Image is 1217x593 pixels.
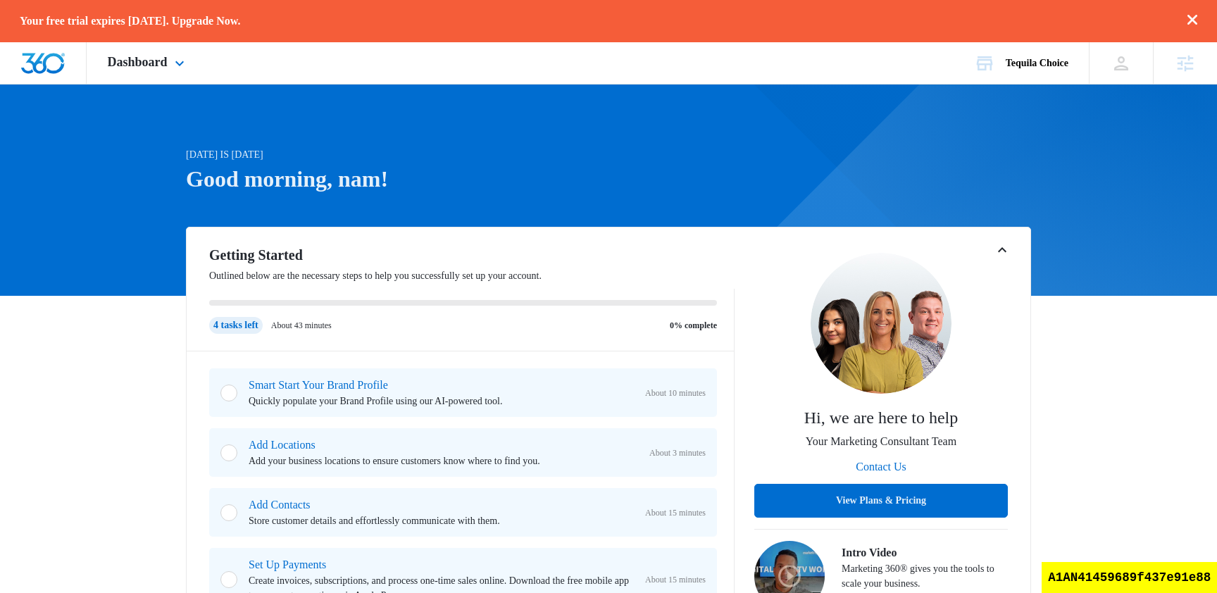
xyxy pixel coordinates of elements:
button: dismiss this dialog [1187,14,1197,27]
span: About 10 minutes [645,387,706,399]
h3: Intro Video [842,544,1008,561]
h1: Good morning, nam! [186,162,744,196]
button: Toggle Collapse [994,242,1011,258]
p: Quickly populate your Brand Profile using our AI-powered tool. [249,394,634,408]
a: Add Locations [249,439,316,451]
span: About 15 minutes [645,506,706,519]
p: 0% complete [670,319,717,332]
span: Dashboard [108,55,168,70]
p: Store customer details and effortlessly communicate with them. [249,513,634,528]
button: Contact Us [842,450,920,484]
p: About 43 minutes [271,319,332,332]
a: Set Up Payments [249,558,326,570]
div: account name [1006,58,1068,69]
p: Marketing 360® gives you the tools to scale your business. [842,561,1008,591]
p: Your free trial expires [DATE]. Upgrade Now. [20,14,240,27]
div: 4 tasks left [209,317,263,334]
p: Hi, we are here to help [804,405,959,430]
p: Outlined below are the necessary steps to help you successfully set up your account. [209,268,735,283]
span: About 15 minutes [645,573,706,586]
p: [DATE] is [DATE] [186,147,744,162]
div: A1AN41459689f437e91e88 [1042,562,1217,593]
a: Smart Start Your Brand Profile [249,379,388,391]
p: Add your business locations to ensure customers know where to find you. [249,454,638,468]
p: Your Marketing Consultant Team [806,433,956,450]
button: View Plans & Pricing [754,484,1008,518]
span: About 3 minutes [649,447,706,459]
div: Dashboard [87,42,209,84]
a: Add Contacts [249,499,311,511]
h2: Getting Started [209,244,735,266]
